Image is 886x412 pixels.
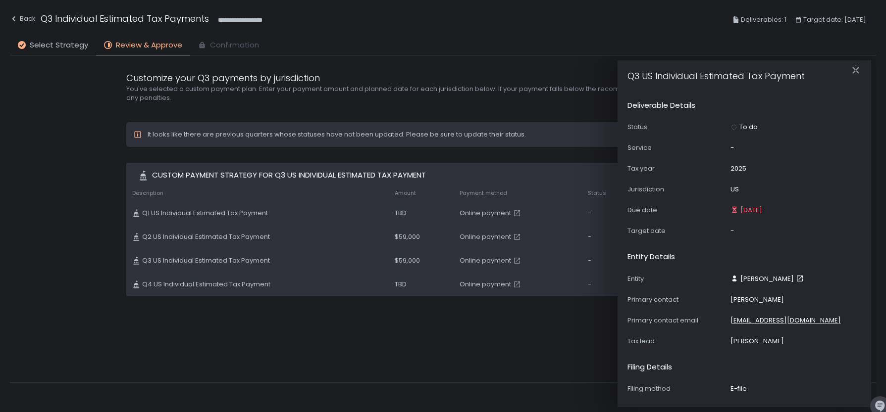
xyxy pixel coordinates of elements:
[803,14,866,26] span: Target date: [DATE]
[460,189,507,197] span: Payment method
[730,337,784,346] div: [PERSON_NAME]
[627,143,727,152] div: Service
[10,13,36,25] div: Back
[588,280,629,289] div: -
[627,251,675,263] h2: Entity details
[627,185,727,194] div: Jurisdiction
[730,295,784,304] div: [PERSON_NAME]
[395,189,416,197] span: Amount
[740,206,762,215] span: [DATE]
[10,12,36,28] button: Back
[210,40,259,51] span: Confirmation
[730,316,841,325] span: [EMAIL_ADDRESS][DOMAIN_NAME]
[126,71,320,85] span: Customize your Q3 payments by jurisdiction
[627,337,727,346] div: Tax lead
[730,275,806,283] a: [PERSON_NAME]
[730,143,734,152] div: -
[460,209,511,218] span: Online payment
[627,123,727,132] div: Status
[142,280,270,289] span: Q4 US Individual Estimated Tax Payment
[740,275,794,283] span: [PERSON_NAME]
[142,232,270,241] span: Q2 US Individual Estimated Tax Payment
[588,256,629,265] div: -
[152,170,426,181] span: Custom Payment strategy for Q3 US Individual Estimated Tax Payment
[395,280,407,289] span: TBD
[132,189,163,197] span: Description
[588,189,606,197] span: Status
[460,256,511,265] span: Online payment
[395,232,420,241] span: $59,000
[627,295,727,304] div: Primary contact
[460,232,511,241] span: Online payment
[627,362,672,373] h2: Filing details
[730,227,734,235] div: -
[730,185,739,194] div: US
[395,256,420,265] span: $59,000
[142,256,270,265] span: Q3 US Individual Estimated Tax Payment
[588,209,629,218] div: -
[627,206,727,215] div: Due date
[148,130,526,139] div: It looks like there are previous quarters whose statuses have not been updated. Please be sure to...
[730,123,758,132] div: To do
[588,232,629,241] div: -
[126,85,760,102] h2: You've selected a custom payment plan. Enter your payment amount and planned date for each jurisd...
[627,316,727,325] div: Primary contact email
[395,209,407,218] span: TBD
[30,40,88,51] span: Select Strategy
[116,40,182,51] span: Review & Approve
[460,280,511,289] span: Online payment
[142,209,268,218] span: Q1 US Individual Estimated Tax Payment
[627,275,727,283] div: Entity
[627,227,727,235] div: Target date
[730,164,746,173] div: 2025
[41,12,209,25] h1: Q3 Individual Estimated Tax Payments
[627,164,727,173] div: Tax year
[741,14,786,26] span: Deliverables: 1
